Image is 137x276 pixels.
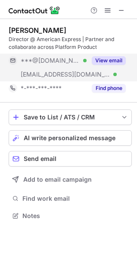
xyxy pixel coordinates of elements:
button: Find work email [9,193,132,205]
button: AI write personalized message [9,130,132,146]
div: [PERSON_NAME] [9,26,66,35]
img: ContactOut v5.3.10 [9,5,60,16]
span: [EMAIL_ADDRESS][DOMAIN_NAME] [21,71,110,78]
span: Find work email [22,195,128,202]
button: Reveal Button [92,84,126,93]
div: Director @ American Express | Partner and collaborate across Platform Product [9,35,132,51]
button: Send email [9,151,132,167]
span: Send email [24,155,56,162]
button: Reveal Button [92,56,126,65]
span: Notes [22,212,128,220]
button: Notes [9,210,132,222]
button: Add to email campaign [9,172,132,187]
button: save-profile-one-click [9,109,132,125]
span: Add to email campaign [23,176,92,183]
div: Save to List / ATS / CRM [24,114,117,121]
span: ***@[DOMAIN_NAME] [21,57,80,64]
span: AI write personalized message [24,135,115,141]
